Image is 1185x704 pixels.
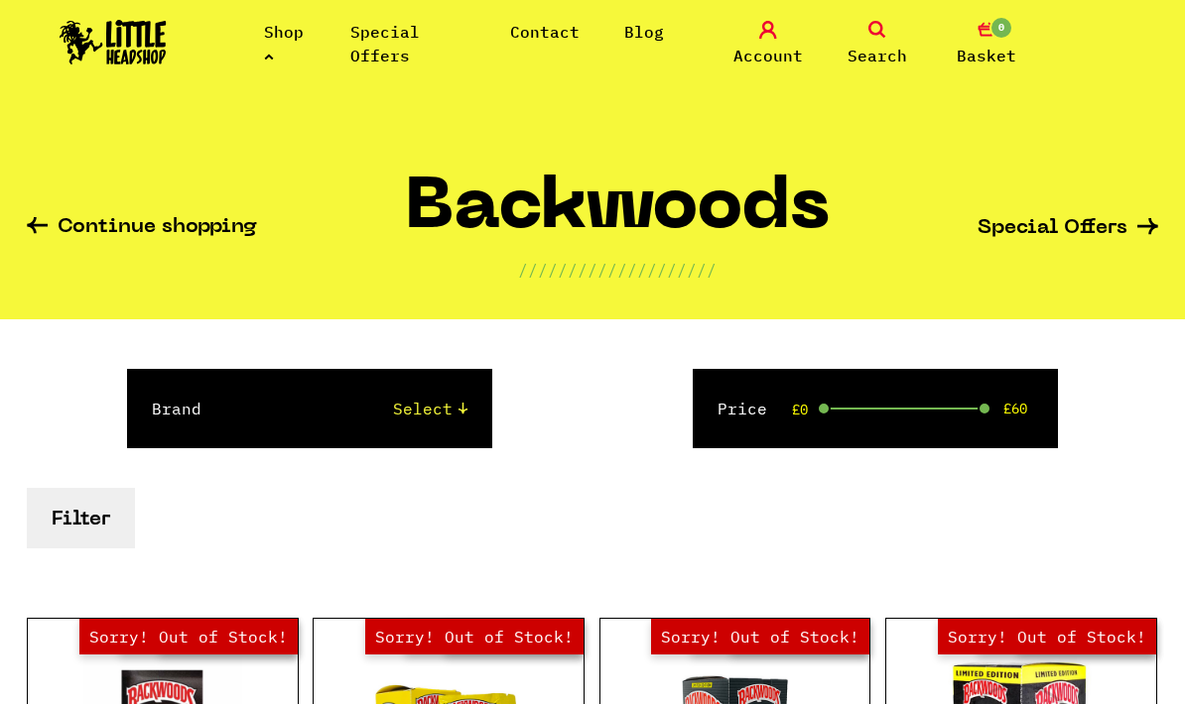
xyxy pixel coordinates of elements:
span: Account [733,44,803,67]
span: Sorry! Out of Stock! [651,619,869,654]
a: Continue shopping [27,217,257,240]
label: Brand [152,397,201,420]
label: Price [718,397,767,420]
a: 0 Basket [937,21,1036,67]
span: £60 [1003,401,1027,416]
a: Special Offers [350,22,420,65]
a: Blog [624,22,664,42]
a: Special Offers [978,218,1158,239]
a: Search [828,21,927,67]
span: Sorry! Out of Stock! [79,619,298,654]
span: Sorry! Out of Stock! [938,619,1156,654]
h1: Backwoods [405,176,830,258]
a: Contact [510,22,580,42]
img: Little Head Shop Logo [60,20,167,64]
span: £0 [792,402,808,417]
span: Sorry! Out of Stock! [365,619,584,654]
button: Filter [27,488,135,548]
span: Search [848,44,907,67]
span: Basket [957,44,1016,67]
p: //////////////////// [518,258,717,282]
span: 0 [989,16,1013,40]
a: Shop [264,22,304,65]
